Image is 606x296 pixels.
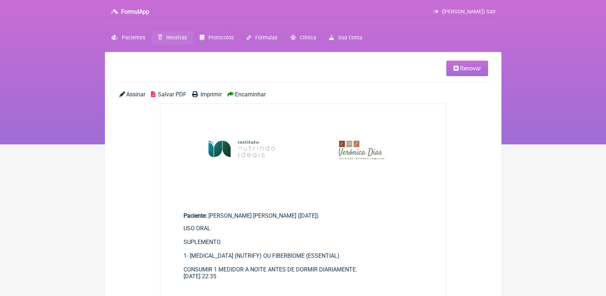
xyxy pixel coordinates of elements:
span: Protocolos [208,35,234,41]
a: Imprimir [192,91,222,98]
a: Renovar [446,61,488,76]
img: rSewsjIQ7AAAAAAAMhDsAAAAAAAyEOwAAAAAADIQ7AAAAAAAMhDsAAAAAAAyEOwAAAAAADIQ7AAAAAAAMhDsAAAAAAAyEOwAA... [160,104,446,199]
a: Encaminhar [227,91,266,98]
span: Imprimir [200,91,222,98]
div: USO ORAL SUPLEMENTO 1- [MEDICAL_DATA] (NUTRIFY) OU FIBERBIOME (ESSENTIAL) CONSUMIR 1 MEDIDOR A NO... [183,225,423,273]
a: Sua Conta [323,31,368,45]
div: [DATE] 22:35 [183,273,423,280]
a: ([PERSON_NAME]) Sair [433,9,495,15]
span: Paciente: [183,212,207,219]
span: Clínica [300,35,316,41]
a: Clínica [284,31,323,45]
span: Assinar [126,91,145,98]
a: Salvar PDF [151,91,186,98]
span: Sua Conta [338,35,362,41]
a: Assinar [119,91,145,98]
span: Receitas [166,35,187,41]
a: Receitas [152,31,193,45]
a: Fórmulas [240,31,284,45]
span: Salvar PDF [158,91,186,98]
span: Fórmulas [255,35,277,41]
span: Renovar [460,65,481,72]
span: ([PERSON_NAME]) Sair [442,9,496,15]
h3: FormulApp [121,8,149,15]
span: Pacientes [122,35,145,41]
a: Pacientes [105,31,152,45]
div: [PERSON_NAME] [PERSON_NAME] ([DATE]) [183,212,423,219]
span: Encaminhar [235,91,266,98]
a: Protocolos [193,31,240,45]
